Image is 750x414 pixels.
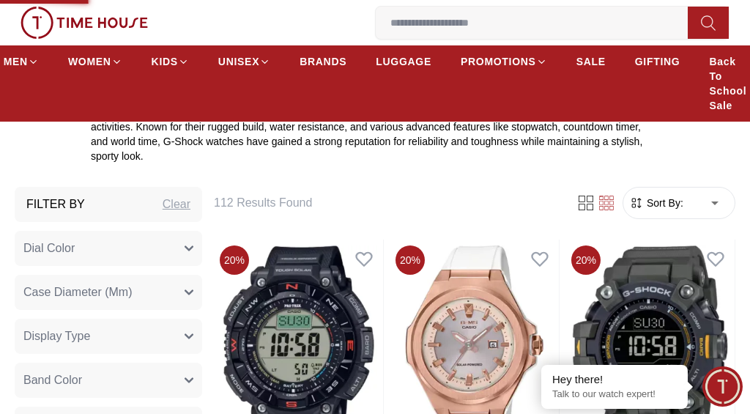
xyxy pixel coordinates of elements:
span: Case Diameter (Mm) [23,284,132,301]
a: BRANDS [300,48,346,75]
span: 20 % [396,245,425,275]
span: BRANDS [300,54,346,69]
span: MEN [4,54,28,69]
span: Band Color [23,372,82,389]
button: Display Type [15,319,202,354]
button: Dial Color [15,231,202,266]
span: WOMEN [68,54,111,69]
a: MEN [4,48,39,75]
a: GIFTING [635,48,680,75]
span: Sort By: [644,196,683,210]
img: ... [21,7,148,39]
span: UNISEX [218,54,259,69]
a: SALE [576,48,606,75]
a: PROMOTIONS [461,48,547,75]
a: Back To School Sale [709,48,746,119]
div: Chat Widget [702,366,743,407]
p: G-Shock is a renowned brand of durable and shock-resistant watches created by [PERSON_NAME]. Laun... [91,90,659,163]
span: LUGGAGE [376,54,431,69]
h6: 112 Results Found [214,194,558,212]
span: Back To School Sale [709,54,746,113]
span: SALE [576,54,606,69]
span: PROMOTIONS [461,54,536,69]
span: Display Type [23,328,90,345]
span: 20 % [220,245,249,275]
button: Case Diameter (Mm) [15,275,202,310]
span: 20 % [571,245,601,275]
a: LUGGAGE [376,48,431,75]
a: WOMEN [68,48,122,75]
h3: Filter By [26,196,85,213]
button: Sort By: [629,196,683,210]
p: Talk to our watch expert! [552,388,677,401]
a: UNISEX [218,48,270,75]
span: GIFTING [635,54,680,69]
button: Band Color [15,363,202,398]
a: KIDS [152,48,189,75]
div: Hey there! [552,372,677,387]
span: Dial Color [23,240,75,257]
span: KIDS [152,54,178,69]
div: Clear [163,196,190,213]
